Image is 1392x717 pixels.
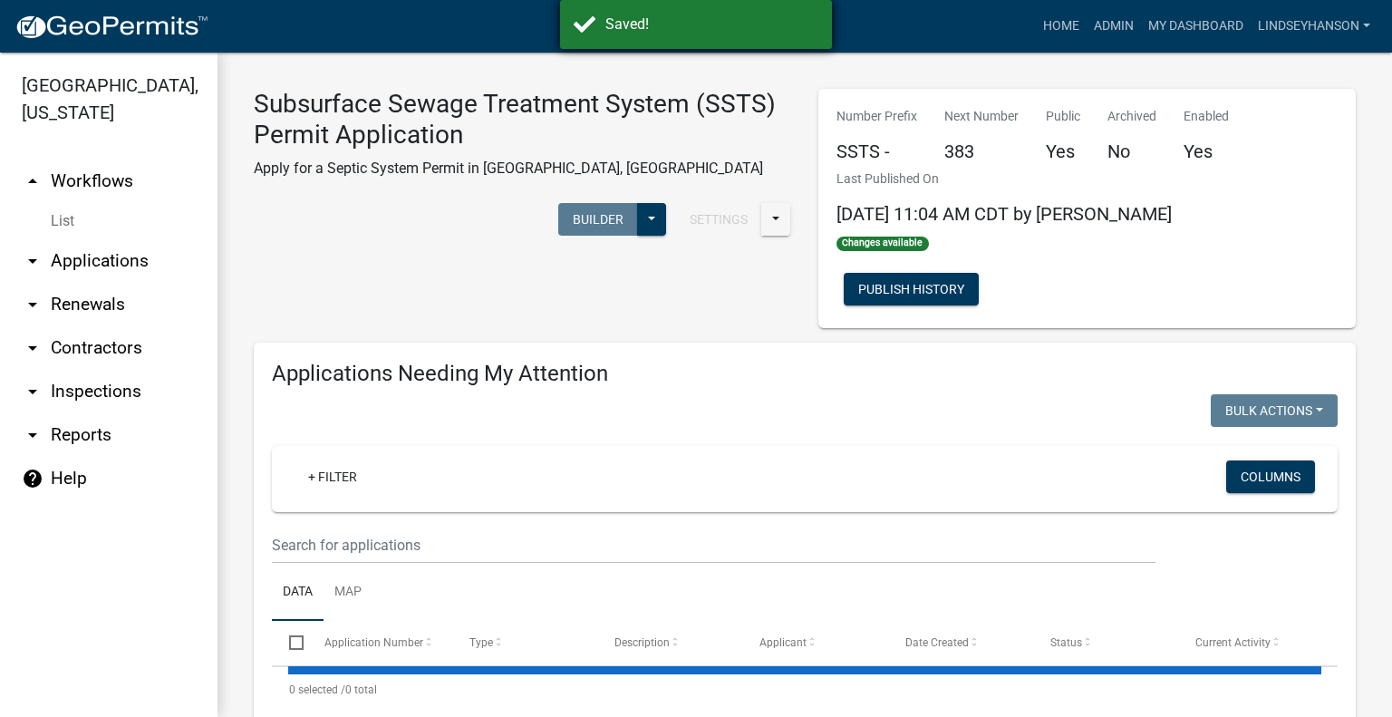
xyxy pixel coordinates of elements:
[22,337,43,359] i: arrow_drop_down
[597,621,742,664] datatable-header-cell: Description
[294,460,372,493] a: + Filter
[944,107,1019,126] p: Next Number
[22,468,43,489] i: help
[324,564,372,622] a: Map
[22,170,43,192] i: arrow_drop_up
[844,273,979,305] button: Publish History
[1195,636,1271,649] span: Current Activity
[605,14,818,35] div: Saved!
[1050,636,1082,649] span: Status
[1107,107,1156,126] p: Archived
[469,636,493,649] span: Type
[1087,9,1141,44] a: Admin
[944,140,1019,162] h5: 383
[1184,140,1229,162] h5: Yes
[836,140,917,162] h5: SSTS -
[759,636,807,649] span: Applicant
[22,381,43,402] i: arrow_drop_down
[558,203,638,236] button: Builder
[272,527,1155,564] input: Search for applications
[1226,460,1315,493] button: Columns
[1251,9,1377,44] a: Lindseyhanson
[306,621,451,664] datatable-header-cell: Application Number
[254,89,791,150] h3: Subsurface Sewage Treatment System (SSTS) Permit Application
[675,203,762,236] button: Settings
[1184,107,1229,126] p: Enabled
[22,424,43,446] i: arrow_drop_down
[272,667,1338,712] div: 0 total
[905,636,969,649] span: Date Created
[254,158,791,179] p: Apply for a Septic System Permit in [GEOGRAPHIC_DATA], [GEOGRAPHIC_DATA]
[1107,140,1156,162] h5: No
[1036,9,1087,44] a: Home
[1178,621,1323,664] datatable-header-cell: Current Activity
[1141,9,1251,44] a: My Dashboard
[836,203,1172,225] span: [DATE] 11:04 AM CDT by [PERSON_NAME]
[22,250,43,272] i: arrow_drop_down
[1046,107,1080,126] p: Public
[1211,394,1338,427] button: Bulk Actions
[742,621,887,664] datatable-header-cell: Applicant
[272,361,1338,387] h4: Applications Needing My Attention
[289,683,345,696] span: 0 selected /
[324,636,423,649] span: Application Number
[1033,621,1178,664] datatable-header-cell: Status
[836,170,1172,189] p: Last Published On
[844,284,979,298] wm-modal-confirm: Workflow Publish History
[452,621,597,664] datatable-header-cell: Type
[887,621,1032,664] datatable-header-cell: Date Created
[836,107,917,126] p: Number Prefix
[272,564,324,622] a: Data
[614,636,670,649] span: Description
[836,237,929,251] span: Changes available
[1046,140,1080,162] h5: Yes
[272,621,306,664] datatable-header-cell: Select
[22,294,43,315] i: arrow_drop_down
